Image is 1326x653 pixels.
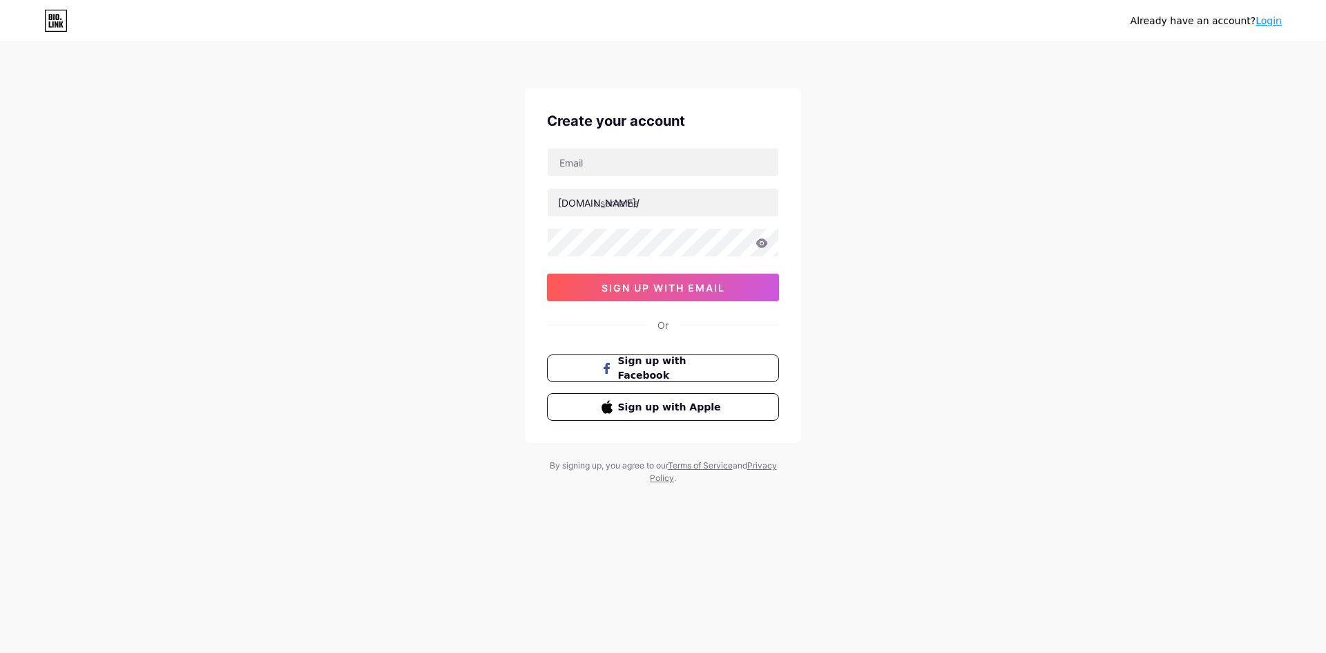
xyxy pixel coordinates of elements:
button: Sign up with Facebook [547,354,779,382]
a: Terms of Service [668,460,733,471]
div: Already have an account? [1131,14,1282,28]
input: Email [548,149,778,176]
div: By signing up, you agree to our and . [546,460,780,484]
span: Sign up with Apple [618,400,725,415]
input: username [548,189,778,216]
button: Sign up with Apple [547,393,779,421]
div: Create your account [547,111,779,131]
button: sign up with email [547,274,779,301]
div: [DOMAIN_NAME]/ [558,196,640,210]
a: Login [1256,15,1282,26]
div: Or [657,318,669,332]
span: sign up with email [602,282,725,294]
span: Sign up with Facebook [618,354,725,383]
